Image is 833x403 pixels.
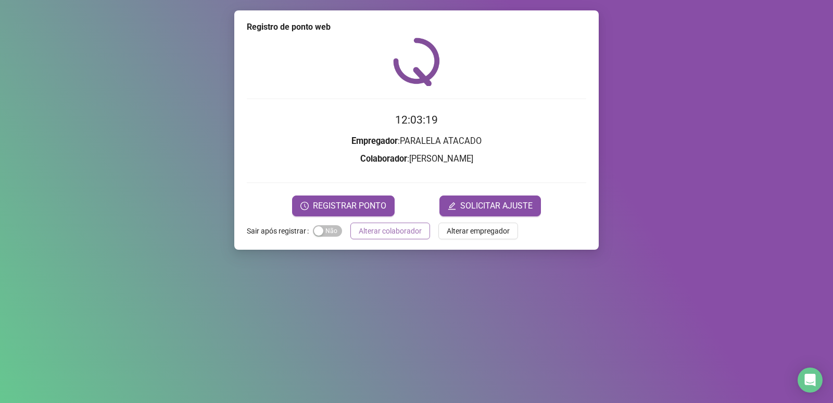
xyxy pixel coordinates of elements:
[247,21,586,33] div: Registro de ponto web
[351,136,398,146] strong: Empregador
[313,200,386,212] span: REGISTRAR PONTO
[798,368,823,393] div: Open Intercom Messenger
[359,225,422,237] span: Alterar colaborador
[448,202,456,210] span: edit
[360,154,407,164] strong: Colaborador
[393,38,440,86] img: QRPoint
[395,114,438,126] time: 12:03:19
[438,223,518,239] button: Alterar empregador
[292,196,395,216] button: REGISTRAR PONTO
[300,202,309,210] span: clock-circle
[350,223,430,239] button: Alterar colaborador
[439,196,541,216] button: editSOLICITAR AJUSTE
[247,152,586,166] h3: : [PERSON_NAME]
[247,135,586,148] h3: : PARALELA ATACADO
[460,200,533,212] span: SOLICITAR AJUSTE
[447,225,510,237] span: Alterar empregador
[247,223,313,239] label: Sair após registrar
